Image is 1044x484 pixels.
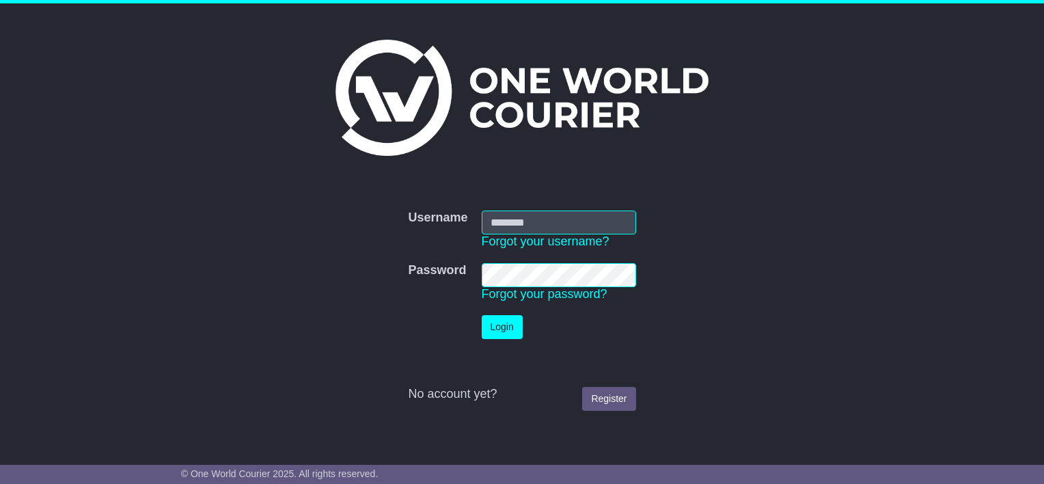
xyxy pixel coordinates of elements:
[408,211,467,226] label: Username
[181,468,379,479] span: © One World Courier 2025. All rights reserved.
[482,315,523,339] button: Login
[335,40,709,156] img: One World
[482,234,609,248] a: Forgot your username?
[482,287,607,301] a: Forgot your password?
[582,387,635,411] a: Register
[408,263,466,278] label: Password
[408,387,635,402] div: No account yet?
